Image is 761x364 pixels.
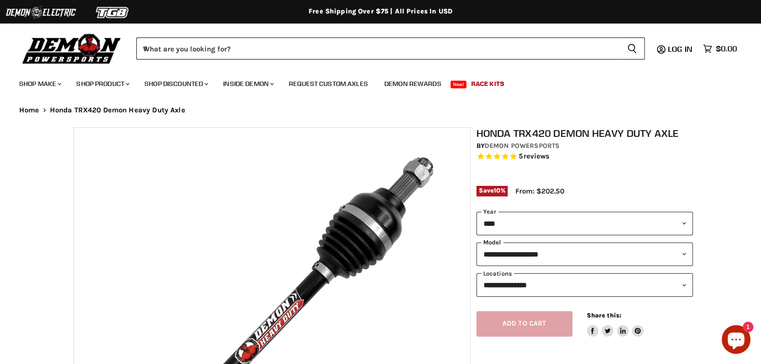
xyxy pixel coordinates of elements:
select: keys [476,273,693,297]
a: Shop Product [69,74,135,94]
span: New! [451,81,467,88]
span: $0.00 [716,44,737,53]
img: Demon Powersports [19,31,124,65]
a: Request Custom Axles [282,74,375,94]
aside: Share this: [587,311,644,337]
a: Shop Discounted [137,74,214,94]
span: Rated 4.6 out of 5 stars 5 reviews [476,152,693,162]
a: Race Kits [464,74,511,94]
span: 5 reviews [519,152,549,160]
select: year [476,212,693,235]
form: Product [136,37,645,60]
img: TGB Logo 2 [77,3,149,22]
select: modal-name [476,243,693,266]
div: by [476,141,693,151]
span: Save % [476,186,508,196]
a: Demon Rewards [377,74,449,94]
a: Log in [664,45,698,53]
h1: Honda TRX420 Demon Heavy Duty Axle [476,127,693,139]
span: Share this: [587,312,621,319]
inbox-online-store-chat: Shopify online store chat [719,325,753,356]
a: Demon Powersports [485,142,559,150]
span: Log in [668,44,692,54]
input: When autocomplete results are available use up and down arrows to review and enter to select [136,37,619,60]
a: $0.00 [698,42,742,56]
img: Demon Electric Logo 2 [5,3,77,22]
ul: Main menu [12,70,735,94]
span: Honda TRX420 Demon Heavy Duty Axle [50,106,185,114]
a: Shop Make [12,74,67,94]
a: Home [19,106,39,114]
button: Search [619,37,645,60]
span: reviews [523,152,549,160]
span: 10 [494,187,500,194]
a: Inside Demon [216,74,280,94]
span: From: $202.50 [515,187,564,195]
